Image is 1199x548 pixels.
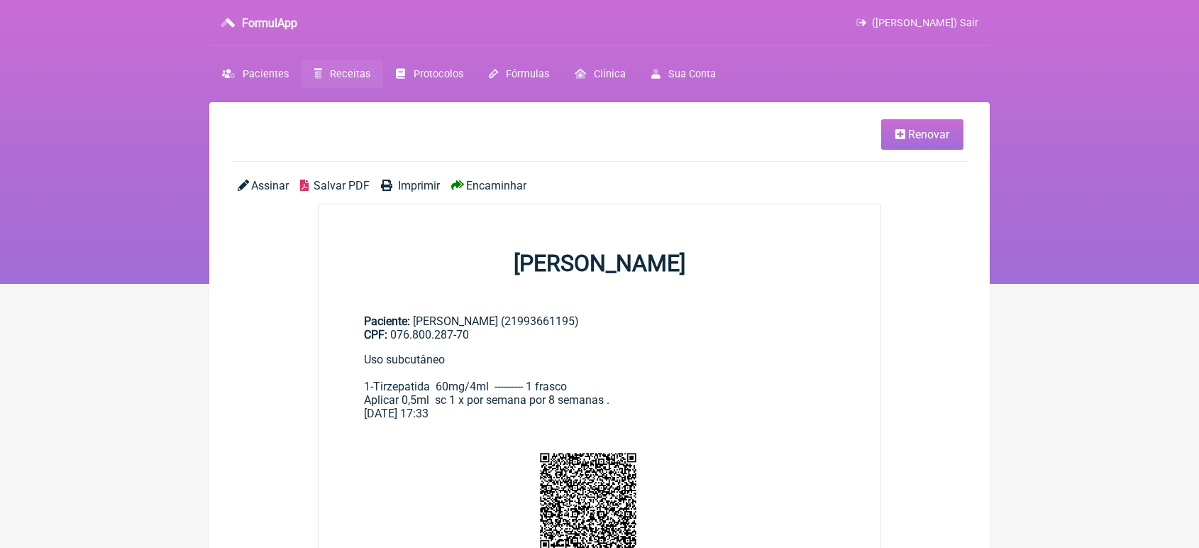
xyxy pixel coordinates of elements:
span: Sua Conta [668,68,716,80]
a: Pacientes [209,60,302,88]
span: Paciente: [364,314,410,328]
a: Clínica [562,60,639,88]
a: Assinar [238,179,289,192]
a: Protocolos [383,60,475,88]
span: Protocolos [414,68,463,80]
a: Sua Conta [639,60,729,88]
h3: FormulApp [242,16,297,30]
a: Encaminhar [451,179,526,192]
div: Uso subcutâneo 1-Tirzepatida 60mg/4ml ---------- 1 frasco Aplicar 0,5ml sc 1 x por semana por 8 s... [364,353,835,407]
span: ([PERSON_NAME]) Sair [872,17,978,29]
a: Imprimir [381,179,439,192]
div: [DATE] 17:33 [364,407,835,420]
a: ([PERSON_NAME]) Sair [856,17,978,29]
a: Salvar PDF [300,179,370,192]
span: Receitas [330,68,370,80]
div: 076.800.287-70 [364,328,835,341]
h1: [PERSON_NAME] [319,250,880,277]
span: Assinar [251,179,289,192]
span: Pacientes [243,68,289,80]
a: Renovar [881,119,963,150]
span: Salvar PDF [314,179,370,192]
span: Renovar [908,128,949,141]
span: Imprimir [398,179,440,192]
a: Receitas [302,60,383,88]
a: Fórmulas [476,60,562,88]
span: Fórmulas [506,68,549,80]
span: CPF: [364,328,387,341]
span: Encaminhar [466,179,526,192]
div: [PERSON_NAME] (21993661195) [364,314,835,341]
span: Clínica [594,68,626,80]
